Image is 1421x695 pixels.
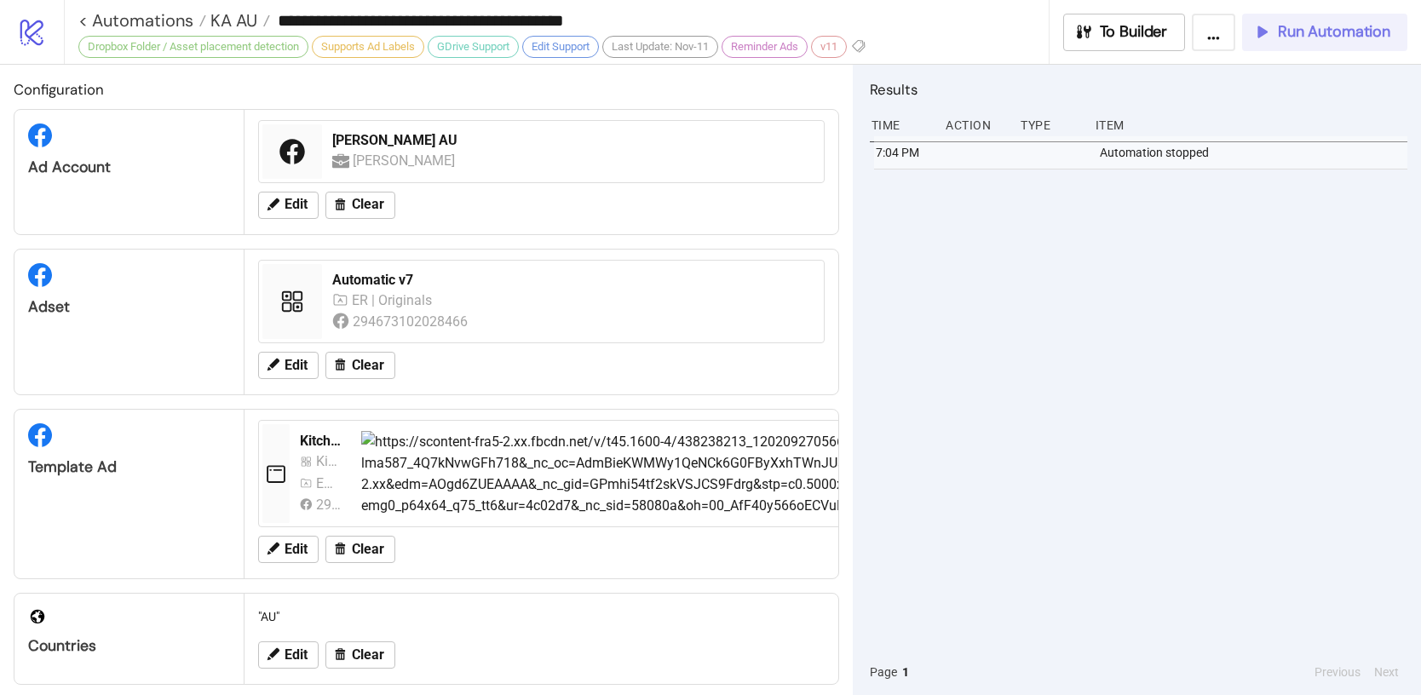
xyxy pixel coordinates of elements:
[258,192,319,219] button: Edit
[28,636,230,656] div: Countries
[285,647,308,663] span: Edit
[722,36,808,58] div: Reminder Ads
[78,36,308,58] div: Dropbox Folder / Asset placement detection
[1278,22,1390,42] span: Run Automation
[285,542,308,557] span: Edit
[206,12,270,29] a: KA AU
[28,158,230,177] div: Ad Account
[944,109,1007,141] div: Action
[1094,109,1407,141] div: Item
[602,36,718,58] div: Last Update: Nov-11
[1019,109,1082,141] div: Type
[897,663,914,681] button: 1
[352,542,384,557] span: Clear
[258,536,319,563] button: Edit
[332,131,814,150] div: [PERSON_NAME] AU
[14,78,839,101] h2: Configuration
[1309,663,1366,681] button: Previous
[811,36,847,58] div: v11
[332,271,814,290] div: Automatic v7
[352,197,384,212] span: Clear
[353,150,458,171] div: [PERSON_NAME]
[325,641,395,669] button: Clear
[352,290,436,311] div: ER | Originals
[325,536,395,563] button: Clear
[28,297,230,317] div: Adset
[1242,14,1407,51] button: Run Automation
[316,494,341,515] div: 294673102028466
[325,352,395,379] button: Clear
[285,197,308,212] span: Edit
[316,473,341,494] div: ER | Originals
[428,36,519,58] div: GDrive Support
[1098,136,1412,169] div: Automation stopped
[1063,14,1186,51] button: To Builder
[258,352,319,379] button: Edit
[285,358,308,373] span: Edit
[522,36,599,58] div: Edit Support
[300,432,348,451] div: Kitchn Template
[874,136,937,169] div: 7:04 PM
[1192,14,1235,51] button: ...
[316,451,341,472] div: Kitchn Automatic 1
[206,9,257,32] span: KA AU
[1369,663,1404,681] button: Next
[353,311,471,332] div: 294673102028466
[870,663,897,681] span: Page
[251,600,831,633] div: "AU"
[352,647,384,663] span: Clear
[28,457,230,477] div: Template Ad
[1100,22,1168,42] span: To Builder
[258,641,319,669] button: Edit
[78,12,206,29] a: < Automations
[870,78,1407,101] h2: Results
[870,109,933,141] div: Time
[312,36,424,58] div: Supports Ad Labels
[325,192,395,219] button: Clear
[352,358,384,373] span: Clear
